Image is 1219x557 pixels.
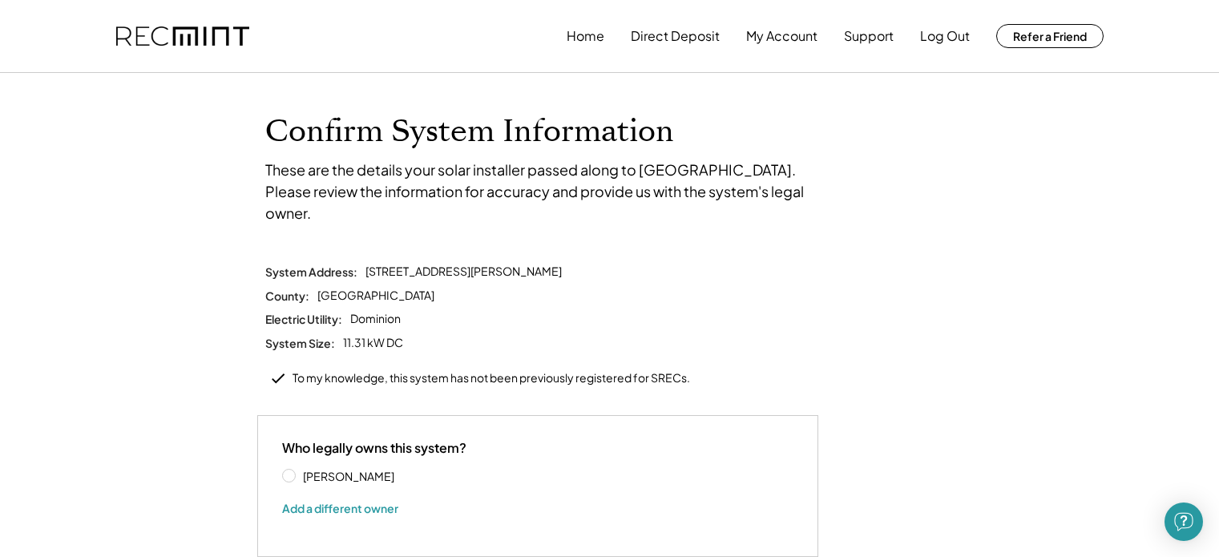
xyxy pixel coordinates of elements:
h1: Confirm System Information [265,113,955,151]
div: [GEOGRAPHIC_DATA] [317,288,434,304]
button: My Account [746,20,817,52]
button: Support [844,20,894,52]
button: Direct Deposit [631,20,720,52]
img: recmint-logotype%403x.png [116,26,249,46]
div: To my knowledge, this system has not been previously registered for SRECs. [293,370,690,386]
button: Refer a Friend [996,24,1104,48]
div: Who legally owns this system? [282,440,466,457]
label: [PERSON_NAME] [298,470,442,482]
div: Dominion [350,311,401,327]
div: 11.31 kW DC [343,335,403,351]
div: System Size: [265,336,335,350]
div: County: [265,289,309,303]
div: Open Intercom Messenger [1165,503,1203,541]
button: Log Out [920,20,970,52]
button: Add a different owner [282,496,398,520]
div: [STREET_ADDRESS][PERSON_NAME] [365,264,562,280]
div: System Address: [265,264,357,279]
div: Electric Utility: [265,312,342,326]
button: Home [567,20,604,52]
div: These are the details your solar installer passed along to [GEOGRAPHIC_DATA]. Please review the i... [265,159,826,224]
